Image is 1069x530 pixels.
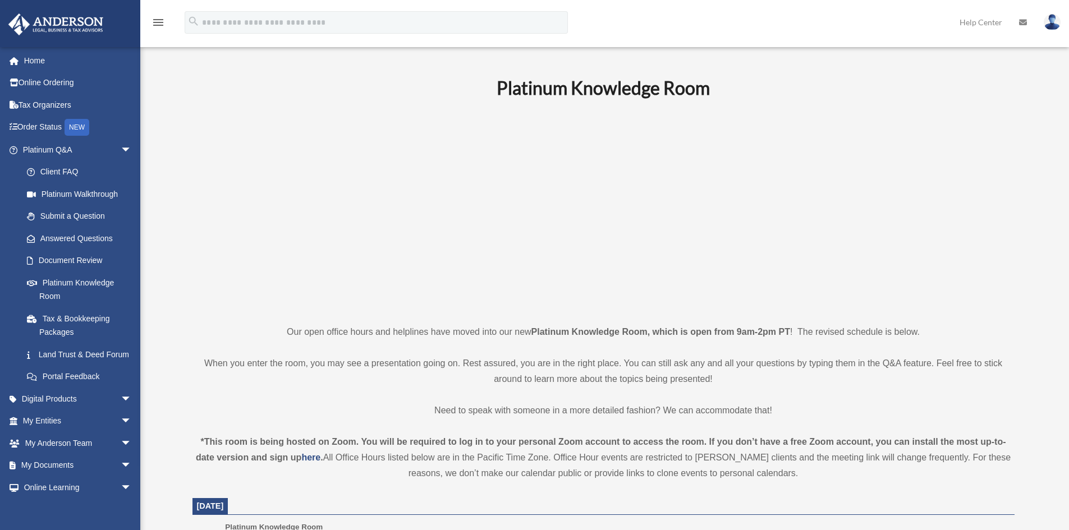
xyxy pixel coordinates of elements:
a: Order StatusNEW [8,116,149,139]
iframe: 231110_Toby_KnowledgeRoom [435,114,772,303]
i: menu [152,16,165,29]
strong: Platinum Knowledge Room, which is open from 9am-2pm PT [531,327,790,337]
img: User Pic [1044,14,1061,30]
b: Platinum Knowledge Room [497,77,710,99]
span: arrow_drop_down [121,432,143,455]
a: Answered Questions [16,227,149,250]
p: Need to speak with someone in a more detailed fashion? We can accommodate that! [192,403,1015,418]
div: All Office Hours listed below are in the Pacific Time Zone. Office Hour events are restricted to ... [192,434,1015,481]
span: arrow_drop_down [121,139,143,162]
a: My Entitiesarrow_drop_down [8,410,149,432]
strong: *This room is being hosted on Zoom. You will be required to log in to your personal Zoom account ... [196,437,1006,462]
span: arrow_drop_down [121,388,143,411]
a: Submit a Question [16,205,149,228]
p: When you enter the room, you may see a presentation going on. Rest assured, you are in the right ... [192,356,1015,387]
div: NEW [65,119,89,136]
a: My Anderson Teamarrow_drop_down [8,432,149,454]
a: Online Ordering [8,72,149,94]
span: [DATE] [197,501,224,510]
span: arrow_drop_down [121,410,143,433]
a: Tax Organizers [8,94,149,116]
a: here [301,453,320,462]
a: Online Learningarrow_drop_down [8,476,149,499]
a: Platinum Walkthrough [16,183,149,205]
a: Portal Feedback [16,366,149,388]
span: arrow_drop_down [121,454,143,477]
p: Our open office hours and helplines have moved into our new ! The revised schedule is below. [192,324,1015,340]
a: Platinum Q&Aarrow_drop_down [8,139,149,161]
a: Land Trust & Deed Forum [16,343,149,366]
a: Platinum Knowledge Room [16,271,143,307]
img: Anderson Advisors Platinum Portal [5,13,107,35]
a: Digital Productsarrow_drop_down [8,388,149,410]
a: Home [8,49,149,72]
a: menu [152,20,165,29]
a: Client FAQ [16,161,149,183]
strong: . [320,453,323,462]
a: Document Review [16,250,149,272]
span: arrow_drop_down [121,476,143,499]
a: Tax & Bookkeeping Packages [16,307,149,343]
i: search [187,15,200,27]
a: My Documentsarrow_drop_down [8,454,149,477]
